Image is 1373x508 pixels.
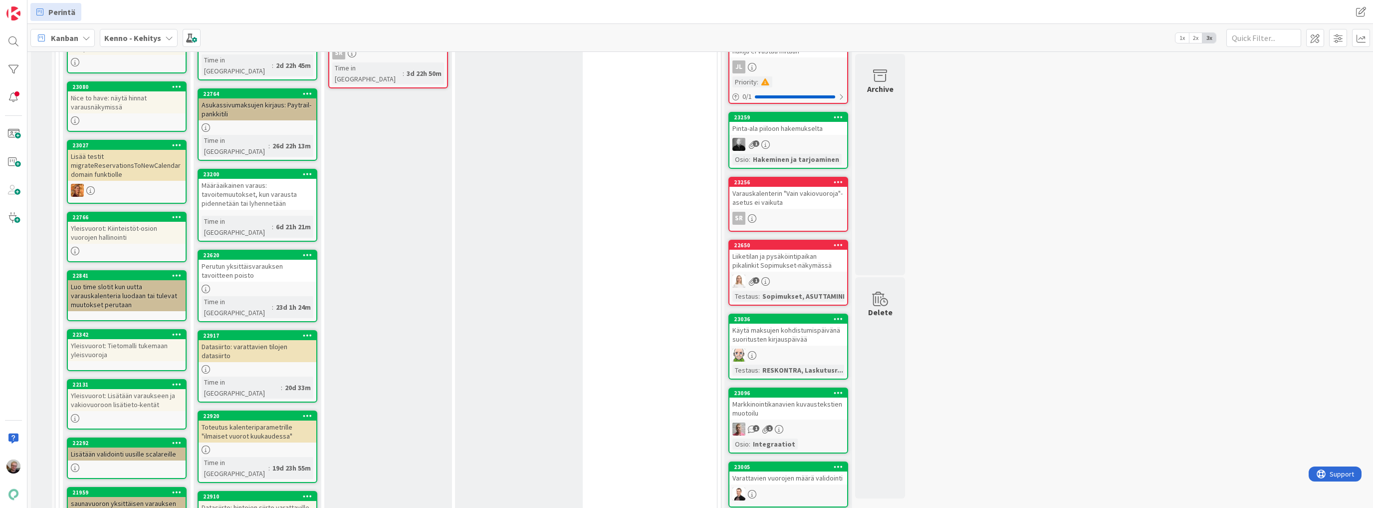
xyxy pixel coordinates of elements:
[753,140,759,147] span: 1
[404,68,444,79] div: 3d 22h 50m
[753,425,759,432] span: 1
[728,16,848,104] a: Pilot: Vuokra-asunnon tarjous katoaa tarjousajan umpeutuessa, mikäli hakija ei vastaa mitäänJLPri...
[729,423,847,436] div: HJ
[734,390,847,397] div: 23096
[48,6,75,18] span: Perintä
[750,439,798,450] div: Integraatiot
[729,398,847,420] div: Markkinointikanavien kuvaustekstien muotoilu
[203,252,316,259] div: 22620
[198,88,317,161] a: 22764Asukassivumaksujen kirjaus: Paytrail-pankkitiliTime in [GEOGRAPHIC_DATA]:26d 22h 13m
[728,462,848,508] a: 23005Varattavien vuorojen määrä validointiVP
[68,280,186,311] div: Luo time slotit kun uutta varauskalenteria luodaan tai tulevat muutokset perutaan
[749,439,750,450] span: :
[729,349,847,362] div: AN
[68,222,186,244] div: Yleisvuorot: Kiinteistöt-osion vuorojen hallinointi
[199,170,316,179] div: 23200
[72,440,186,447] div: 22292
[199,492,316,501] div: 22910
[729,241,847,250] div: 22650
[329,46,447,59] div: SR
[729,138,847,151] div: MV
[729,178,847,187] div: 23256
[729,324,847,346] div: Käytä maksujen kohdistumispäivänä suoritusten kirjauspäivää
[199,340,316,362] div: Datasiirto: varattavien tilojen datasiirto
[68,380,186,389] div: 22131
[734,114,847,121] div: 23259
[68,380,186,411] div: 22131Yleisvuorot: Lisätään varaukseen ja vakiovuoroon lisätieto-kentät
[202,296,272,318] div: Time in [GEOGRAPHIC_DATA]
[72,272,186,279] div: 22841
[68,439,186,461] div: 22292Lisätään validointi uusille scalareille
[273,60,313,71] div: 2d 22h 45m
[1175,33,1189,43] span: 1x
[728,112,848,169] a: 23259Pinta-ala piiloon hakemukseltaMVOsio:Hakeminen ja tarjoaminen
[734,179,847,186] div: 23256
[732,291,758,302] div: Testaus
[732,488,745,501] img: VP
[199,412,316,443] div: 22920Toteutus kalenteriparametrille "ilmaiset vuorot kuukaudessa"
[68,82,186,113] div: 23080Nice to have: näytä hinnat varausnäkymissä
[732,365,758,376] div: Testaus
[199,331,316,340] div: 22917
[68,389,186,411] div: Yleisvuorot: Lisätään varaukseen ja vakiovuoroon lisätieto-kentät
[732,349,745,362] img: AN
[199,260,316,282] div: Perutun yksittäisvarauksen tavoitteen poisto
[1189,33,1202,43] span: 2x
[199,251,316,282] div: 22620Perutun yksittäisvarauksen tavoitteen poisto
[729,389,847,398] div: 23096
[68,82,186,91] div: 23080
[729,463,847,485] div: 23005Varattavien vuorojen määrä validointi
[728,388,848,454] a: 23096Markkinointikanavien kuvaustekstien muotoiluHJOsio:Integraatiot
[72,331,186,338] div: 22342
[868,306,893,318] div: Delete
[198,169,317,242] a: 23200Määräaikainen varaus: tavoitemuutokset, kun varausta pidennetään tai lyhennetäänTime in [GEO...
[199,179,316,210] div: Määräaikainen varaus: tavoitemuutokset, kun varausta pidennetään tai lyhennetään
[198,411,317,483] a: 22920Toteutus kalenteriparametrille "ilmaiset vuorot kuukaudessa"Time in [GEOGRAPHIC_DATA]:19d 23...
[742,91,752,102] span: 0 / 1
[270,140,313,151] div: 26d 22h 13m
[728,314,848,380] a: 23036Käytä maksujen kohdistumispäivänä suoritusten kirjauspäivääANTestaus:RESKONTRA, Laskutusr...
[203,171,316,178] div: 23200
[758,291,760,302] span: :
[199,89,316,120] div: 22764Asukassivumaksujen kirjaus: Paytrail-pankkitili
[71,184,84,197] img: TL
[68,184,186,197] div: TL
[732,275,745,288] img: SL
[68,213,186,222] div: 22766
[273,221,313,232] div: 6d 21h 21m
[30,3,81,21] a: Perintä
[732,423,745,436] img: HJ
[202,216,272,238] div: Time in [GEOGRAPHIC_DATA]
[729,60,847,73] div: JL
[203,90,316,97] div: 22764
[72,381,186,388] div: 22131
[67,379,187,430] a: 22131Yleisvuorot: Lisätään varaukseen ja vakiovuoroon lisätieto-kentät
[760,291,853,302] div: Sopimukset, ASUTTAMINEN
[732,60,745,73] div: JL
[729,113,847,135] div: 23259Pinta-ala piiloon hakemukselta
[729,113,847,122] div: 23259
[273,302,313,313] div: 23d 1h 24m
[67,81,187,132] a: 23080Nice to have: näytä hinnat varausnäkymissä
[199,98,316,120] div: Asukassivumaksujen kirjaus: Paytrail-pankkitili
[734,316,847,323] div: 23036
[728,177,848,232] a: 23256Varauskalenterin "Vain vakiovuoroja"-asetus ei vaikutaSR
[729,122,847,135] div: Pinta-ala piiloon hakemukselta
[760,365,846,376] div: RESKONTRA, Laskutusr...
[734,242,847,249] div: 22650
[732,212,745,225] div: SR
[282,382,313,393] div: 20d 33m
[403,68,404,79] span: :
[729,250,847,272] div: Liiketilan ja pysäköintipaikan pikalinkit Sopimukset-näkymässä
[104,33,161,43] b: Kenno - Kehitys
[202,135,268,157] div: Time in [GEOGRAPHIC_DATA]
[729,241,847,272] div: 22650Liiketilan ja pysäköintipaikan pikalinkit Sopimukset-näkymässä
[268,140,270,151] span: :
[1226,29,1301,47] input: Quick Filter...
[758,365,760,376] span: :
[6,488,20,502] img: avatar
[729,315,847,324] div: 23036
[6,6,20,20] img: Visit kanbanzone.com
[332,62,403,84] div: Time in [GEOGRAPHIC_DATA]
[729,90,847,103] div: 0/1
